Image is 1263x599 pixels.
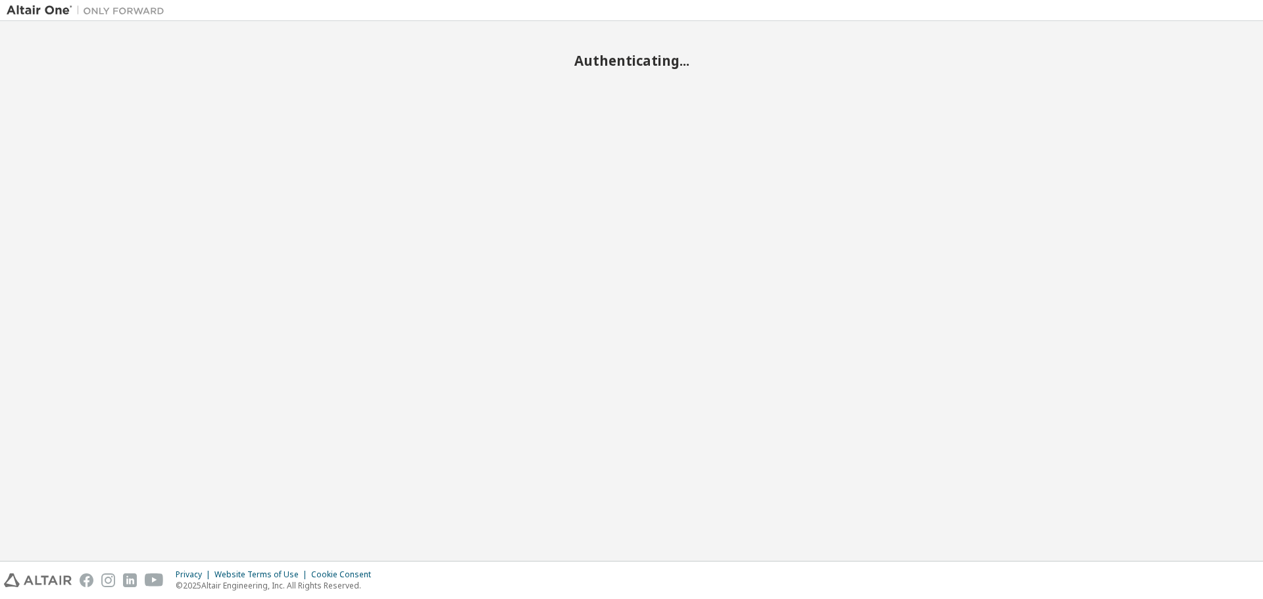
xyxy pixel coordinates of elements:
h2: Authenticating... [7,52,1256,69]
div: Website Terms of Use [214,569,311,580]
img: altair_logo.svg [4,573,72,587]
img: youtube.svg [145,573,164,587]
div: Privacy [176,569,214,580]
img: instagram.svg [101,573,115,587]
p: © 2025 Altair Engineering, Inc. All Rights Reserved. [176,580,379,591]
div: Cookie Consent [311,569,379,580]
img: Altair One [7,4,171,17]
img: linkedin.svg [123,573,137,587]
img: facebook.svg [80,573,93,587]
